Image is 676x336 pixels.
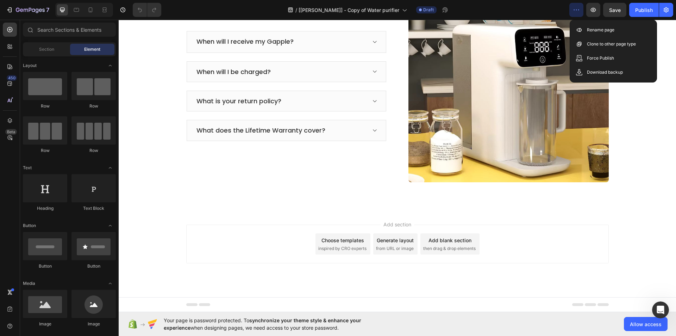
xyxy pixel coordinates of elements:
span: Add section [262,201,295,208]
span: Media [23,280,35,287]
div: Row [23,103,67,109]
textarea: Message… [6,216,135,228]
span: Text [23,165,32,171]
button: Publish [629,3,659,17]
button: Save [603,3,626,17]
span: Element [84,46,100,53]
input: Search Sections & Elements [23,23,116,37]
span: / [295,6,297,14]
div: I hope things are working perfectly on your end. [11,179,110,193]
span: Draft [423,7,434,13]
button: Gif picker [22,231,28,237]
div: Choose templates [203,217,245,224]
h1: [PERSON_NAME] [34,4,80,9]
div: Row [71,147,116,154]
div: Hello. This is [PERSON_NAME] from GemPages again. Hope that you are still doing well!I hope thing... [6,151,115,274]
p: Clone to other page type [587,41,636,48]
div: For your information, our Technical team will create a duplicate page to work on it to avoid unwa... [11,3,110,58]
p: Download backup [587,69,623,76]
span: Your page is password protected. To when designing pages, we need access to your store password. [164,317,389,331]
span: then drag & drop elements [305,226,357,232]
div: We can assist you in applying the fix to your main page. May I have your confirmation to process? [11,126,110,146]
div: Row [23,147,67,154]
div: Image [23,321,67,327]
img: Profile image for Tony [20,4,31,15]
div: Close [124,3,136,16]
button: Emoji picker [11,231,17,237]
div: Button [71,263,116,269]
span: inspired by CRO experts [200,226,248,232]
div: Image [71,321,116,327]
button: Home [110,3,124,16]
span: Toggle open [105,60,116,71]
div: Publish [635,6,653,14]
div: Here is the duplicate page our team working on: [11,62,110,75]
span: Toggle open [105,278,116,289]
span: Layout [23,62,37,69]
div: 450 [7,75,17,81]
span: Toggle open [105,162,116,173]
iframe: Design area [119,20,676,312]
div: Beta [5,129,17,135]
span: Allow access [630,320,662,328]
span: Toggle open [105,220,116,231]
iframe: Intercom live chat [652,301,669,318]
button: Upload attachment [33,231,39,237]
div: Add blank section [310,217,353,224]
span: Button [23,222,36,229]
div: Undo/Redo [133,3,161,17]
div: Button [23,263,67,269]
div: May I know if our duplicate page works as you expected? Please don't hesitate to drop me a messag... [11,197,110,231]
p: 7 [46,6,49,14]
p: Active 9h ago [34,9,65,16]
div: Heading [23,205,67,212]
p: Force Publish [587,55,614,62]
div: Generate layout [258,217,295,224]
div: Tony says… [6,151,135,289]
span: from URL or image [257,226,295,232]
span: Section [39,46,54,53]
span: Save [609,7,621,13]
div: Row [71,103,116,109]
p: Rename page [587,26,614,33]
span: synchronize your theme style & enhance your experience [164,317,361,331]
div: Text Block [71,205,116,212]
button: Allow access [624,317,668,331]
button: Send a message… [121,228,132,239]
button: 7 [3,3,52,17]
div: Hello. This is [PERSON_NAME] from GemPages again. Hope that you are still doing well! [11,155,110,176]
button: go back [5,3,18,16]
span: [[PERSON_NAME]] - Copy of Water purifier [299,6,399,14]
